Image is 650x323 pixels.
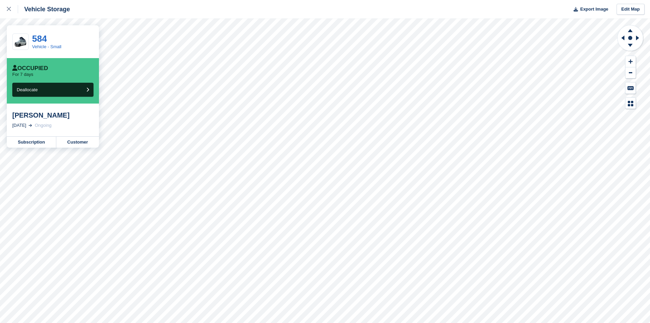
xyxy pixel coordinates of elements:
div: Ongoing [35,122,52,129]
div: Vehicle Storage [18,5,70,13]
div: [DATE] [12,122,26,129]
a: Edit Map [617,4,645,15]
a: 584 [32,33,47,44]
button: Deallocate [12,83,93,97]
div: [PERSON_NAME] [12,111,93,119]
p: For 7 days [12,72,33,77]
span: Deallocate [17,87,38,92]
button: Zoom In [625,56,636,67]
a: Subscription [7,137,56,148]
button: Zoom Out [625,67,636,79]
div: Occupied [12,65,48,72]
a: Customer [56,137,99,148]
img: Campervan-removebg-preview.png [13,36,28,48]
span: Export Image [580,6,608,13]
button: Map Legend [625,98,636,109]
img: arrow-right-light-icn-cde0832a797a2874e46488d9cf13f60e5c3a73dbe684e267c42b8395dfbc2abf.svg [29,124,32,127]
button: Export Image [569,4,608,15]
a: Vehicle - Small [32,44,61,49]
button: Keyboard Shortcuts [625,82,636,94]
